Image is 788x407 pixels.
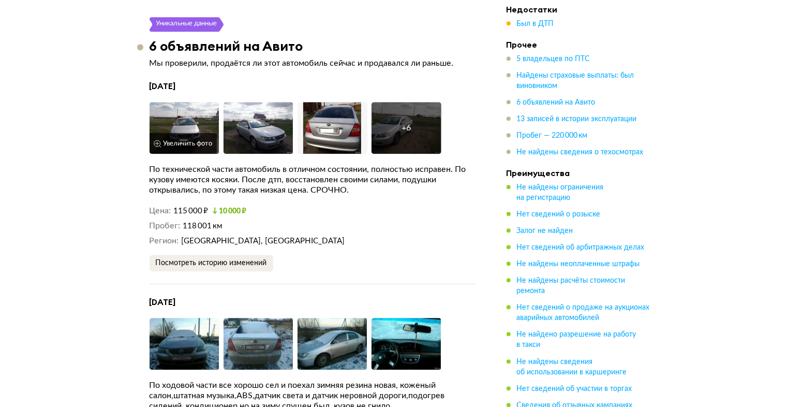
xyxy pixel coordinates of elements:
[517,304,650,322] span: Нет сведений о продаже на аукционах аварийных автомобилей
[298,318,367,370] img: Car Photo
[150,221,181,231] dt: Пробег
[150,81,475,92] h4: [DATE]
[517,149,644,156] span: Не найдены сведения о техосмотрах
[183,222,222,230] span: 118 001 км
[150,255,273,271] button: Посмотреть историю изменений
[156,17,218,32] div: Уникальные данные
[517,227,573,235] span: Залог не найден
[517,260,640,268] span: Не найдены неоплаченные штрафы
[517,211,601,218] span: Нет сведений о розыске
[150,164,475,195] div: По технической части автомобиль в отличном состоянии, полностью исправен. По кузову имеются косяк...
[517,331,636,348] span: Не найдено разрешение на работу в такси
[517,20,554,27] span: Был в ДТП
[224,102,293,154] img: Car Photo
[517,115,637,123] span: 13 записей в истории эксплуатации
[517,99,596,106] span: 6 объявлений на Авито
[150,38,303,54] h3: 6 объявлений на Авито
[156,259,267,267] span: Посмотреть историю изменений
[150,236,179,246] dt: Регион
[173,207,208,215] span: 115 000 ₽
[224,318,293,370] img: Car Photo
[507,39,651,50] h4: Прочее
[150,297,475,308] h4: [DATE]
[150,102,219,154] img: Car Photo
[181,237,345,245] span: [GEOGRAPHIC_DATA], [GEOGRAPHIC_DATA]
[517,72,634,90] span: Найдены страховые выплаты: был виновником
[517,244,645,251] span: Нет сведений об арбитражных делах
[150,206,171,216] dt: Цена
[517,55,590,63] span: 5 владельцев по ПТС
[507,168,651,178] h4: Преимущества
[517,184,604,201] span: Не найдены ограничения на регистрацию
[402,123,411,133] div: + 6
[507,4,651,14] h4: Недостатки
[212,208,246,215] small: 10 000 ₽
[517,277,626,295] span: Не найдены расчёты стоимости ремонта
[371,318,441,370] img: Car Photo
[517,358,627,375] span: Не найдены сведения об использовании в каршеринге
[150,58,475,68] p: Мы проверили, продаётся ли этот автомобиль сейчас и продавался ли раньше.
[517,132,588,139] span: Пробег — 220 000 км
[150,133,217,154] button: Увеличить фото
[150,318,219,370] img: Car Photo
[298,102,367,154] img: Car Photo
[517,385,632,392] span: Нет сведений об участии в торгах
